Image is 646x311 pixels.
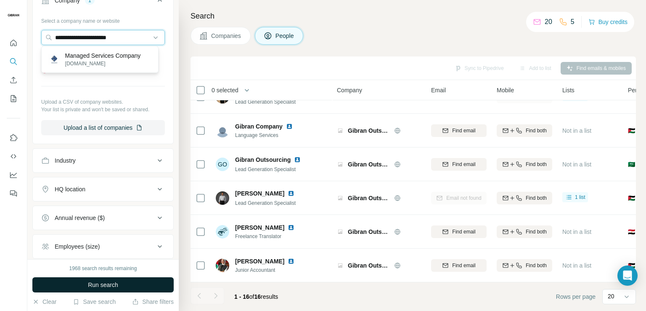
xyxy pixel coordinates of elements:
[132,298,174,306] button: Share filters
[348,194,390,202] span: Gibran Outsourcing
[348,261,390,270] span: Gibran Outsourcing
[337,195,344,201] img: Logo of Gibran Outsourcing
[497,225,552,238] button: Find both
[562,161,591,168] span: Not in a list
[7,72,20,88] button: Enrich CSV
[431,124,487,137] button: Find email
[216,158,229,171] div: GO
[235,99,296,105] span: Lead Generation Specialist
[628,261,635,270] span: 🇯🇴
[191,10,636,22] h4: Search
[73,298,116,306] button: Save search
[216,259,229,272] img: Avatar
[216,124,229,137] img: Avatar
[556,292,596,301] span: Rows per page
[235,166,296,172] span: Lead Generation Specialist
[7,35,20,51] button: Quick start
[562,228,591,235] span: Not in a list
[571,17,575,27] p: 5
[628,228,635,236] span: 🇪🇬
[235,122,283,131] span: Gibran Company
[212,86,238,94] span: 0 selected
[7,130,20,145] button: Use Surfe on LinkedIn
[55,214,105,222] div: Annual revenue ($)
[41,106,165,113] p: Your list is private and won't be saved or shared.
[55,185,85,193] div: HQ location
[545,17,552,27] p: 20
[452,161,475,168] span: Find email
[234,293,249,300] span: 1 - 16
[7,91,20,106] button: My lists
[33,236,173,257] button: Employees (size)
[348,126,390,135] span: Gibran Outsourcing
[431,158,487,171] button: Find email
[234,293,278,300] span: results
[288,190,294,197] img: LinkedIn logo
[32,298,56,306] button: Clear
[275,32,295,40] span: People
[337,86,362,94] span: Company
[211,32,242,40] span: Companies
[55,242,100,251] div: Employees (size)
[7,8,20,22] img: Avatar
[497,124,552,137] button: Find both
[562,262,591,269] span: Not in a list
[562,127,591,134] span: Not in a list
[526,194,547,202] span: Find both
[288,258,294,265] img: LinkedIn logo
[526,262,547,269] span: Find both
[452,127,475,134] span: Find email
[65,51,141,60] p: Managed Services Company
[69,265,137,272] div: 1968 search results remaining
[249,293,254,300] span: of
[235,223,284,232] span: [PERSON_NAME]
[497,86,514,94] span: Mobile
[337,127,344,134] img: Logo of Gibran Outsourcing
[452,262,475,269] span: Find email
[431,86,446,94] span: Email
[628,160,635,169] span: 🇸🇦
[431,225,487,238] button: Find email
[288,224,294,231] img: LinkedIn logo
[33,179,173,199] button: HQ location
[7,167,20,182] button: Dashboard
[32,277,174,292] button: Run search
[55,156,76,165] div: Industry
[617,265,638,286] div: Open Intercom Messenger
[7,149,20,164] button: Use Surfe API
[216,225,229,239] img: Avatar
[348,160,390,169] span: Gibran Outsourcing
[588,16,627,28] button: Buy credits
[337,262,344,269] img: Logo of Gibran Outsourcing
[628,194,635,202] span: 🇯🇴
[286,123,293,130] img: LinkedIn logo
[294,156,301,163] img: LinkedIn logo
[235,131,303,139] span: Language Services
[235,155,291,164] span: Gibran Outsourcing
[33,208,173,228] button: Annual revenue ($)
[575,193,585,201] span: 1 list
[41,14,165,25] div: Select a company name or website
[497,192,552,204] button: Find both
[526,228,547,236] span: Find both
[235,266,304,274] span: Junior Accountant
[608,292,614,300] p: 20
[526,127,547,134] span: Find both
[526,161,547,168] span: Find both
[41,98,165,106] p: Upload a CSV of company websites.
[216,191,229,205] img: Avatar
[235,257,284,265] span: [PERSON_NAME]
[337,228,344,235] img: Logo of Gibran Outsourcing
[7,54,20,69] button: Search
[497,259,552,272] button: Find both
[497,158,552,171] button: Find both
[48,54,60,65] img: Managed Services Company
[452,228,475,236] span: Find email
[235,189,284,198] span: [PERSON_NAME]
[348,228,390,236] span: Gibran Outsourcing
[337,161,344,168] img: Logo of Gibran Outsourcing
[7,186,20,201] button: Feedback
[65,60,141,67] p: [DOMAIN_NAME]
[254,293,261,300] span: 16
[88,281,118,289] span: Run search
